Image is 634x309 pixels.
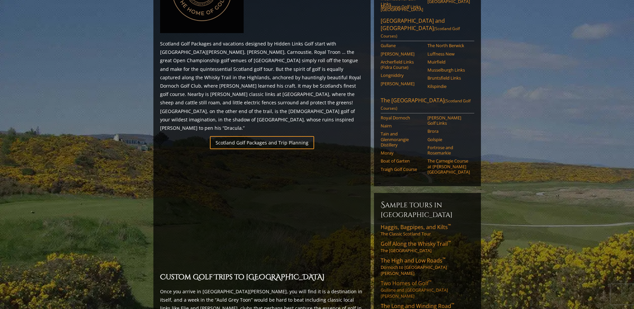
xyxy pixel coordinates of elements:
a: Nairn [381,123,423,128]
span: The High and Low Roads [381,257,446,264]
a: Fortrose and Rosemarkie [427,145,470,156]
a: Montrose Golf Links [381,4,423,9]
h2: Custom Golf Trips to [GEOGRAPHIC_DATA] [160,272,364,283]
a: Bruntsfield Links [427,75,470,81]
a: Boat of Garten [381,158,423,164]
h6: Sample Tours in [GEOGRAPHIC_DATA] [381,200,474,219]
a: Tain and Glenmorangie Distillery [381,131,423,147]
a: Golf Along the Whisky Trail™The [GEOGRAPHIC_DATA] [381,240,474,253]
a: Longniddry [381,73,423,78]
sup: ™ [428,279,431,285]
span: (Scotland Golf Courses) [381,26,460,39]
a: [PERSON_NAME] [381,81,423,86]
a: [PERSON_NAME] Golf Links [427,115,470,126]
a: The Carnegie Course at [PERSON_NAME][GEOGRAPHIC_DATA] [427,158,470,175]
a: Moray [381,150,423,156]
sup: ™ [451,302,454,307]
a: Haggis, Bagpipes, and Kilts™The Classic Scotland Tour [381,223,474,237]
a: Two Homes of Golf™Gullane and [GEOGRAPHIC_DATA][PERSON_NAME] [381,280,474,299]
a: Archerfield Links (Fidra Course) [381,59,423,70]
sup: ™ [442,256,446,262]
a: Muirfield [427,59,470,65]
span: Two Homes of Golf [381,280,431,287]
span: Haggis, Bagpipes, and Kilts [381,223,451,231]
a: Golspie [427,137,470,142]
a: Musselburgh Links [427,67,470,73]
a: Traigh Golf Course [381,167,423,172]
sup: ™ [448,223,451,228]
a: Gullane [381,43,423,48]
a: The North Berwick [427,43,470,48]
span: (Scotland Golf Courses) [381,98,471,111]
a: Royal Dornoch [381,115,423,120]
a: The [GEOGRAPHIC_DATA](Scotland Golf Courses) [381,97,474,113]
a: Luffness New [427,51,470,57]
a: The High and Low Roads™Dornoch to [GEOGRAPHIC_DATA][PERSON_NAME] [381,257,474,276]
a: Kilspindie [427,84,470,89]
sup: ™ [448,239,451,245]
a: Brora [427,128,470,134]
a: [PERSON_NAME] [381,51,423,57]
span: Golf Along the Whisky Trail [381,240,451,247]
a: Scotland Golf Packages and Trip Planning [210,136,314,149]
p: Scotland Golf Packages and vacations designed by Hidden Links Golf start with [GEOGRAPHIC_DATA][P... [160,39,364,132]
iframe: Sir-Nick-favorite-Open-Rota-Venues [160,153,364,268]
a: [GEOGRAPHIC_DATA] and [GEOGRAPHIC_DATA](Scotland Golf Courses) [381,17,474,41]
